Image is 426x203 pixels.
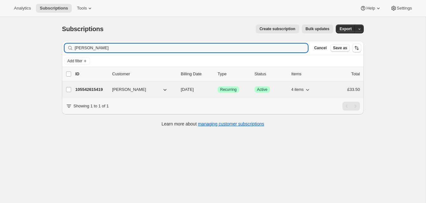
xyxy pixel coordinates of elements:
span: Create subscription [260,26,295,31]
button: Tools [73,4,97,13]
p: Customer [112,71,176,77]
span: Help [366,6,375,11]
span: Cancel [314,45,327,51]
span: Add filter [67,58,82,64]
div: Items [291,71,323,77]
p: Status [254,71,286,77]
p: Learn more about [162,121,264,127]
div: 105542615419[PERSON_NAME][DATE]SuccessRecurringSuccessActive4 items£33.50 [75,85,360,94]
span: Export [340,26,352,31]
button: Sort the results [352,44,361,52]
div: IDCustomerBilling DateTypeStatusItemsTotal [75,71,360,77]
span: Analytics [14,6,31,11]
button: Bulk updates [302,24,333,33]
span: Bulk updates [306,26,329,31]
span: Subscriptions [40,6,68,11]
span: Settings [397,6,412,11]
button: Cancel [312,44,329,52]
p: Showing 1 to 1 of 1 [73,103,109,109]
a: managing customer subscriptions [198,121,264,126]
span: Active [257,87,267,92]
p: Total [351,71,360,77]
button: Add filter [64,57,90,65]
span: 4 items [291,87,304,92]
button: [PERSON_NAME] [108,85,172,95]
p: 105542615419 [75,86,107,93]
nav: Pagination [342,102,360,111]
span: [PERSON_NAME] [112,86,146,93]
span: Tools [77,6,87,11]
button: Save as [330,44,350,52]
button: Create subscription [256,24,299,33]
input: Filter subscribers [75,44,308,52]
span: [DATE] [181,87,194,92]
span: Recurring [220,87,237,92]
button: Export [336,24,355,33]
div: Type [218,71,249,77]
span: Subscriptions [62,25,104,32]
button: Help [356,4,385,13]
button: Subscriptions [36,4,72,13]
span: £33.50 [347,87,360,92]
button: Settings [387,4,416,13]
button: 4 items [291,85,311,94]
span: Save as [333,45,347,51]
button: Analytics [10,4,35,13]
p: Billing Date [181,71,213,77]
p: ID [75,71,107,77]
